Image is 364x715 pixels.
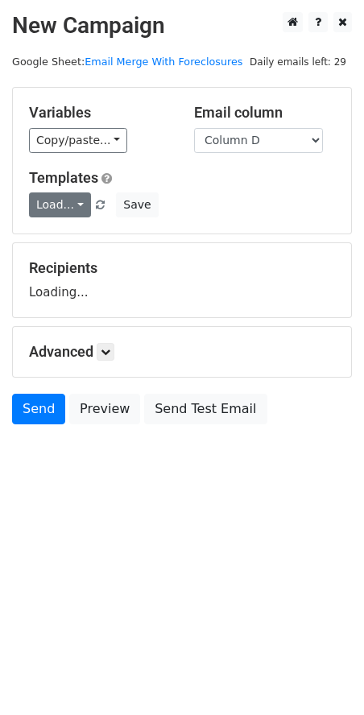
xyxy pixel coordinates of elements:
h2: New Campaign [12,12,352,39]
h5: Advanced [29,343,335,361]
a: Send [12,394,65,424]
a: Daily emails left: 29 [244,56,352,68]
a: Load... [29,192,91,217]
div: Loading... [29,259,335,301]
a: Send Test Email [144,394,267,424]
a: Copy/paste... [29,128,127,153]
small: Google Sheet: [12,56,242,68]
span: Daily emails left: 29 [244,53,352,71]
button: Save [116,192,158,217]
h5: Recipients [29,259,335,277]
a: Email Merge With Foreclosures [85,56,242,68]
h5: Variables [29,104,170,122]
h5: Email column [194,104,335,122]
iframe: Chat Widget [283,638,364,715]
a: Preview [69,394,140,424]
a: Templates [29,169,98,186]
